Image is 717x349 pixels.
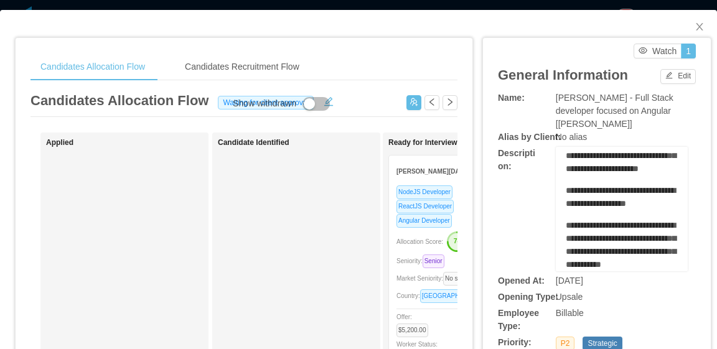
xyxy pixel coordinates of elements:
[46,138,220,147] h1: Applied
[556,308,584,318] span: Billable
[396,314,433,333] span: Offer:
[498,337,532,347] b: Priority:
[443,95,457,110] button: icon: right
[443,272,480,286] span: No seniority
[319,94,339,106] button: icon: edit
[396,168,469,175] strong: [PERSON_NAME][DATE]
[556,93,673,129] span: [PERSON_NAME] - Full Stack developer focused on Angular [[PERSON_NAME]]
[423,254,444,268] span: Senior
[498,132,561,142] b: Alias by Client:
[396,214,452,228] span: Angular Developer
[556,292,583,302] span: Upsale
[556,147,688,271] div: rdw-wrapper
[396,292,494,299] span: Country:
[396,238,443,245] span: Allocation Score:
[498,65,628,85] article: General Information
[660,69,696,84] button: icon: editEdit
[388,138,563,147] h1: Ready for Interview
[175,53,309,81] div: Candidates Recruitment Flow
[396,258,449,264] span: Seniority:
[396,200,454,213] span: ReactJS Developer
[30,90,209,111] article: Candidates Allocation Flow
[218,96,314,109] span: Waiting for client approval
[30,53,155,81] div: Candidates Allocation Flow
[498,148,535,171] b: Description:
[218,138,392,147] h1: Candidate Identified
[396,185,452,199] span: NodeJS Developer
[406,95,421,110] button: icon: usergroup-add
[681,44,696,58] button: 1
[556,276,583,286] span: [DATE]
[498,308,539,331] b: Employee Type:
[233,97,296,111] div: Show withdrawn
[396,275,485,282] span: Market Seniority:
[454,237,461,244] text: 74
[498,93,525,103] b: Name:
[498,276,545,286] b: Opened At:
[634,44,682,58] button: icon: eyeWatch
[424,95,439,110] button: icon: left
[498,292,558,302] b: Opening Type:
[556,132,588,142] span: No alias
[420,289,489,303] span: [GEOGRAPHIC_DATA]
[396,323,428,337] span: $5,200.00
[443,231,468,251] button: 74
[695,22,705,32] i: icon: close
[682,10,717,45] button: Close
